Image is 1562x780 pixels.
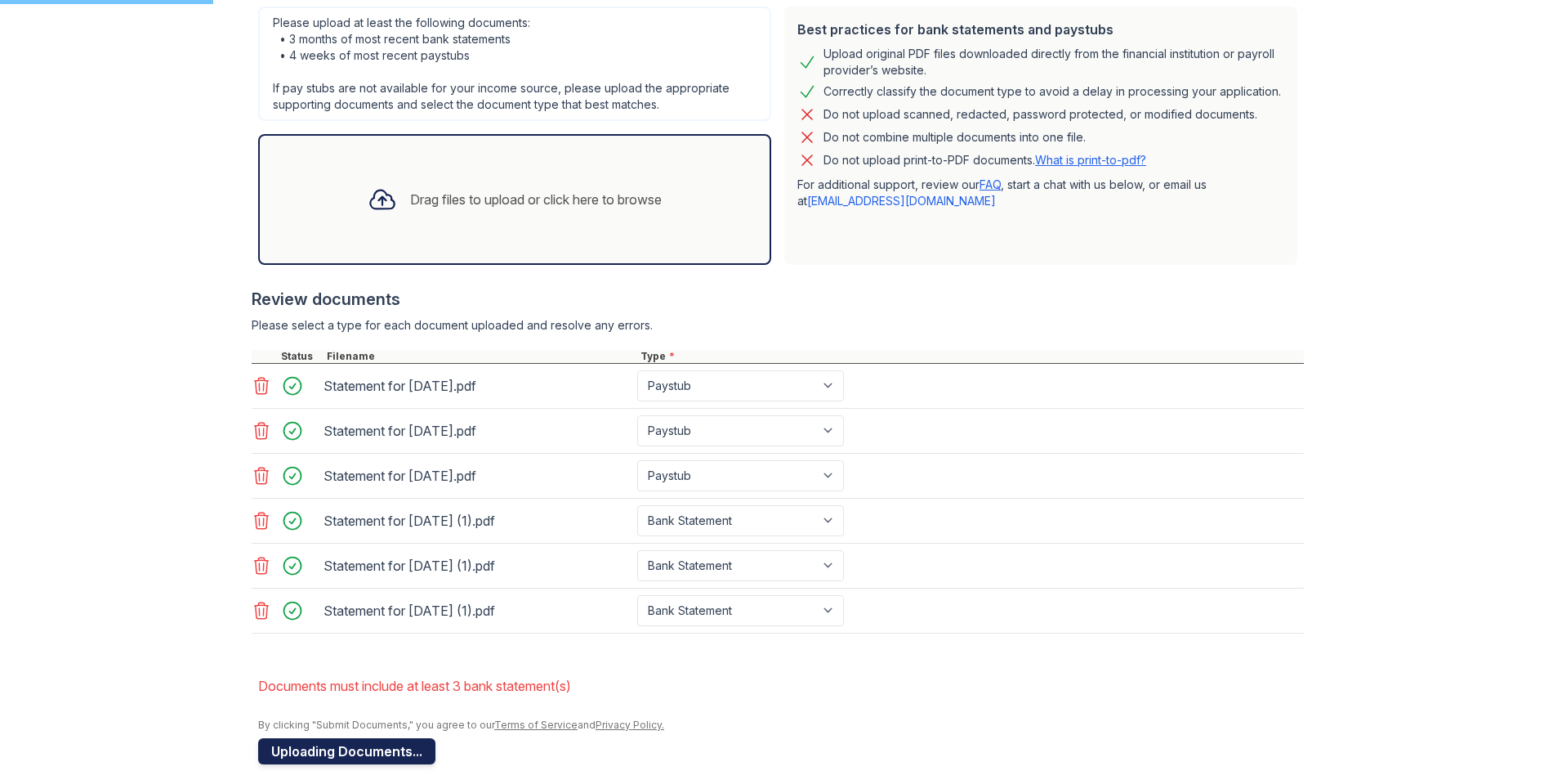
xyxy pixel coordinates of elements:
div: Correctly classify the document type to avoid a delay in processing your application. [823,82,1281,101]
div: Do not upload scanned, redacted, password protected, or modified documents. [823,105,1257,124]
div: Statement for [DATE] (1).pdf [324,598,631,624]
div: Please upload at least the following documents: • 3 months of most recent bank statements • 4 wee... [258,7,771,121]
div: Drag files to upload or click here to browse [410,190,662,209]
a: What is print-to-pdf? [1035,153,1146,167]
div: Upload original PDF files downloaded directly from the financial institution or payroll provider’... [823,46,1284,78]
div: By clicking "Submit Documents," you agree to our and [258,719,1304,732]
li: Documents must include at least 3 bank statement(s) [258,670,1304,702]
div: Please select a type for each document uploaded and resolve any errors. [252,317,1304,334]
div: Best practices for bank statements and paystubs [797,20,1284,39]
p: For additional support, review our , start a chat with us below, or email us at [797,177,1284,209]
a: Privacy Policy. [596,719,664,731]
div: Statement for [DATE].pdf [324,373,631,399]
p: Do not upload print-to-PDF documents. [823,152,1146,168]
div: Do not combine multiple documents into one file. [823,128,1086,147]
div: Statement for [DATE] (1).pdf [324,508,631,534]
div: Type [637,350,1304,363]
div: Filename [324,350,637,363]
a: [EMAIL_ADDRESS][DOMAIN_NAME] [807,194,996,208]
a: Terms of Service [494,719,578,731]
a: FAQ [980,177,1001,191]
div: Review documents [252,288,1304,311]
div: Statement for [DATE] (1).pdf [324,553,631,579]
button: Uploading Documents... [258,738,435,764]
div: Status [278,350,324,363]
div: Statement for [DATE].pdf [324,418,631,444]
div: Statement for [DATE].pdf [324,463,631,489]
